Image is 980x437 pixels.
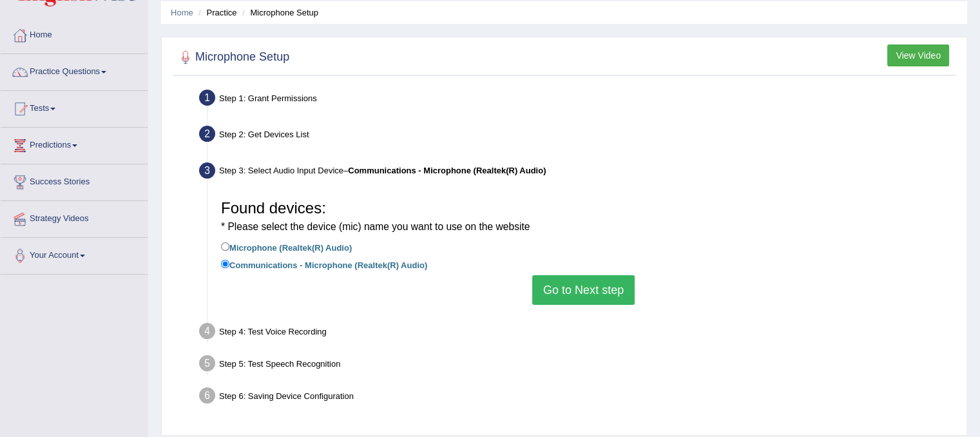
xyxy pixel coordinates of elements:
div: Step 1: Grant Permissions [193,86,961,114]
a: Practice Questions [1,54,148,86]
h3: Found devices: [221,200,946,234]
div: Step 2: Get Devices List [193,122,961,150]
a: Home [171,8,193,17]
li: Microphone Setup [239,6,318,19]
div: Step 3: Select Audio Input Device [193,159,961,187]
label: Microphone (Realtek(R) Audio) [221,240,352,254]
span: – [343,166,546,175]
input: Communications - Microphone (Realtek(R) Audio) [221,260,229,268]
a: Tests [1,91,148,123]
div: Step 5: Test Speech Recognition [193,351,961,380]
label: Communications - Microphone (Realtek(R) Audio) [221,257,427,271]
a: Your Account [1,238,148,270]
a: Strategy Videos [1,201,148,233]
button: Go to Next step [532,275,635,305]
div: Step 4: Test Voice Recording [193,319,961,347]
small: * Please select the device (mic) name you want to use on the website [221,221,530,232]
input: Microphone (Realtek(R) Audio) [221,242,229,251]
b: Communications - Microphone (Realtek(R) Audio) [348,166,546,175]
a: Predictions [1,128,148,160]
a: Success Stories [1,164,148,197]
li: Practice [195,6,236,19]
h2: Microphone Setup [176,48,289,67]
button: View Video [887,44,949,66]
div: Step 6: Saving Device Configuration [193,384,961,412]
a: Home [1,17,148,50]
